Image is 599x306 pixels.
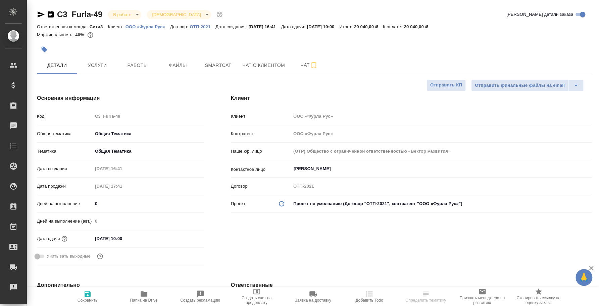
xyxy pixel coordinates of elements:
[588,168,589,169] button: Open
[291,181,592,191] input: Пустое поле
[454,287,510,306] button: Призвать менеджера по развитию
[96,252,104,261] button: Выбери, если сб и вс нужно считать рабочими днями для выполнения заказа.
[162,61,194,70] span: Файлы
[47,10,55,18] button: Скопировать ссылку
[130,298,158,303] span: Папка на Drive
[37,281,204,289] h4: Дополнительно
[93,146,204,157] div: Общая Тематика
[180,298,220,303] span: Создать рекламацию
[37,24,90,29] p: Ответственная команда:
[37,218,93,225] p: Дней на выполнение (авт.)
[231,130,291,137] p: Контрагент
[37,10,45,18] button: Скопировать ссылку для ЯМессенджера
[576,269,592,286] button: 🙏
[172,287,229,306] button: Создать рекламацию
[121,61,154,70] span: Работы
[231,281,592,289] h4: Ответственные
[354,24,383,29] p: 20 040,00 ₽
[229,287,285,306] button: Создать счет на предоплату
[427,79,466,91] button: Отправить КП
[37,113,93,120] p: Код
[341,287,398,306] button: Добавить Todo
[307,24,340,29] p: [DATE] 10:00
[90,24,108,29] p: Сити3
[93,164,151,174] input: Пустое поле
[75,32,86,37] p: 40%
[231,200,246,207] p: Проект
[231,94,592,102] h4: Клиент
[293,61,325,69] span: Чат
[578,270,590,284] span: 🙏
[233,296,281,305] span: Создать счет на предоплату
[231,183,291,190] p: Договор
[116,287,172,306] button: Папка на Drive
[37,94,204,102] h4: Основная информация
[47,253,91,260] span: Учитывать выходные
[215,24,248,29] p: Дата создания:
[458,296,506,305] span: Призвать менеджера по развитию
[398,287,454,306] button: Определить тематику
[291,146,592,156] input: Пустое поле
[471,79,584,91] div: split button
[475,82,565,89] span: Отправить финальные файлы на email
[59,287,116,306] button: Сохранить
[37,42,52,57] button: Добавить тэг
[291,198,592,209] div: Проект по умолчанию (Договор "ОТП-2021", контрагент "ООО «Фурла Рус»")
[86,31,95,39] button: 10000.00 RUB;
[93,111,204,121] input: Пустое поле
[383,24,404,29] p: К оплате:
[281,24,307,29] p: Дата сдачи:
[57,10,102,19] a: C3_Furla-49
[295,298,331,303] span: Заявка на доставку
[78,298,98,303] span: Сохранить
[249,24,281,29] p: [DATE] 16:41
[215,10,224,19] button: Доп статусы указывают на важность/срочность заказа
[37,148,93,155] p: Тематика
[37,200,93,207] p: Дней на выполнение
[147,10,211,19] div: В работе
[108,24,125,29] p: Клиент:
[81,61,113,70] span: Услуги
[37,32,75,37] p: Маржинальность:
[93,216,204,226] input: Пустое поле
[93,234,151,243] input: ✎ Введи что-нибудь
[93,199,204,208] input: ✎ Введи что-нибудь
[37,165,93,172] p: Дата создания
[339,24,354,29] p: Итого:
[126,24,170,29] a: ООО «Фурла Рус»
[291,129,592,139] input: Пустое поле
[231,113,291,120] p: Клиент
[60,234,69,243] button: Если добавить услуги и заполнить их объемом, то дата рассчитается автоматически
[310,61,318,69] svg: Подписаться
[405,298,446,303] span: Определить тематику
[170,24,190,29] p: Договор:
[510,287,567,306] button: Скопировать ссылку на оценку заказа
[355,298,383,303] span: Добавить Todo
[506,11,573,18] span: [PERSON_NAME] детали заказа
[37,183,93,190] p: Дата продажи
[471,79,568,91] button: Отправить финальные файлы на email
[291,111,592,121] input: Пустое поле
[37,130,93,137] p: Общая тематика
[93,181,151,191] input: Пустое поле
[404,24,433,29] p: 20 040,00 ₽
[111,12,133,17] button: В работе
[41,61,73,70] span: Детали
[37,235,60,242] p: Дата сдачи
[285,287,341,306] button: Заявка на доставку
[93,128,204,140] div: Общая Тематика
[514,296,563,305] span: Скопировать ссылку на оценку заказа
[430,81,462,89] span: Отправить КП
[150,12,203,17] button: [DEMOGRAPHIC_DATA]
[242,61,285,70] span: Чат с клиентом
[231,166,291,173] p: Контактное лицо
[231,148,291,155] p: Наше юр. лицо
[202,61,234,70] span: Smartcat
[108,10,141,19] div: В работе
[190,24,215,29] a: ОТП-2021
